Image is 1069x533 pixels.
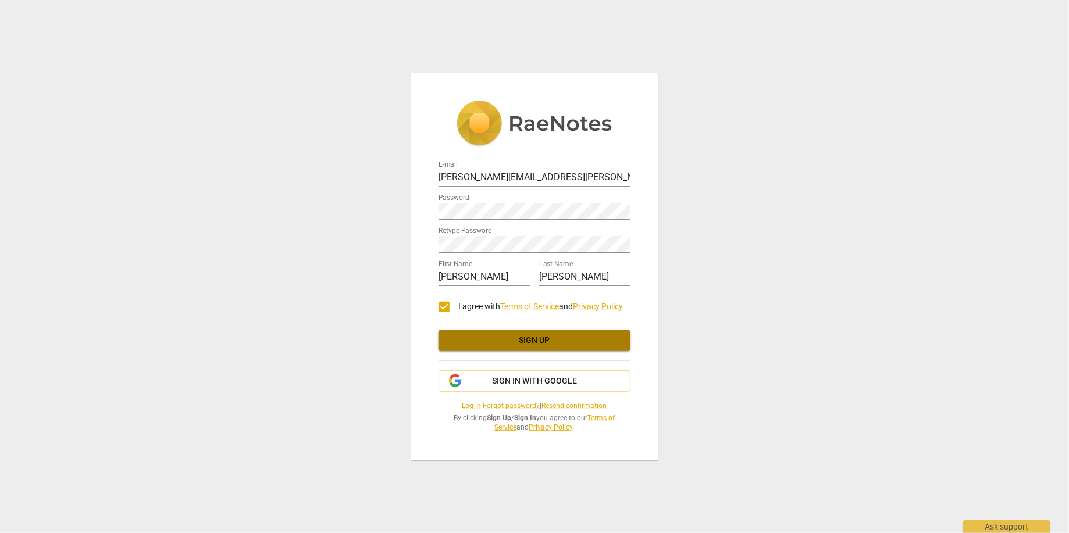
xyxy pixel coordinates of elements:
[542,402,607,410] a: Resend confirmation
[439,194,469,201] label: Password
[439,401,630,411] span: | |
[439,370,630,392] button: Sign in with Google
[573,302,623,311] a: Privacy Policy
[439,330,630,351] button: Sign up
[439,227,492,234] label: Retype Password
[483,402,540,410] a: Forgot password?
[487,414,512,422] b: Sign Up
[539,260,573,267] label: Last Name
[457,101,612,148] img: 5ac2273c67554f335776073100b6d88f.svg
[963,520,1050,533] div: Ask support
[529,423,573,431] a: Privacy Policy
[500,302,559,311] a: Terms of Service
[439,413,630,432] span: By clicking / you agree to our and .
[448,335,621,346] span: Sign up
[458,302,623,311] span: I agree with and
[439,260,472,267] label: First Name
[515,414,537,422] b: Sign In
[439,161,458,168] label: E-mail
[495,414,615,432] a: Terms of Service
[462,402,482,410] a: Log in
[492,375,577,387] span: Sign in with Google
